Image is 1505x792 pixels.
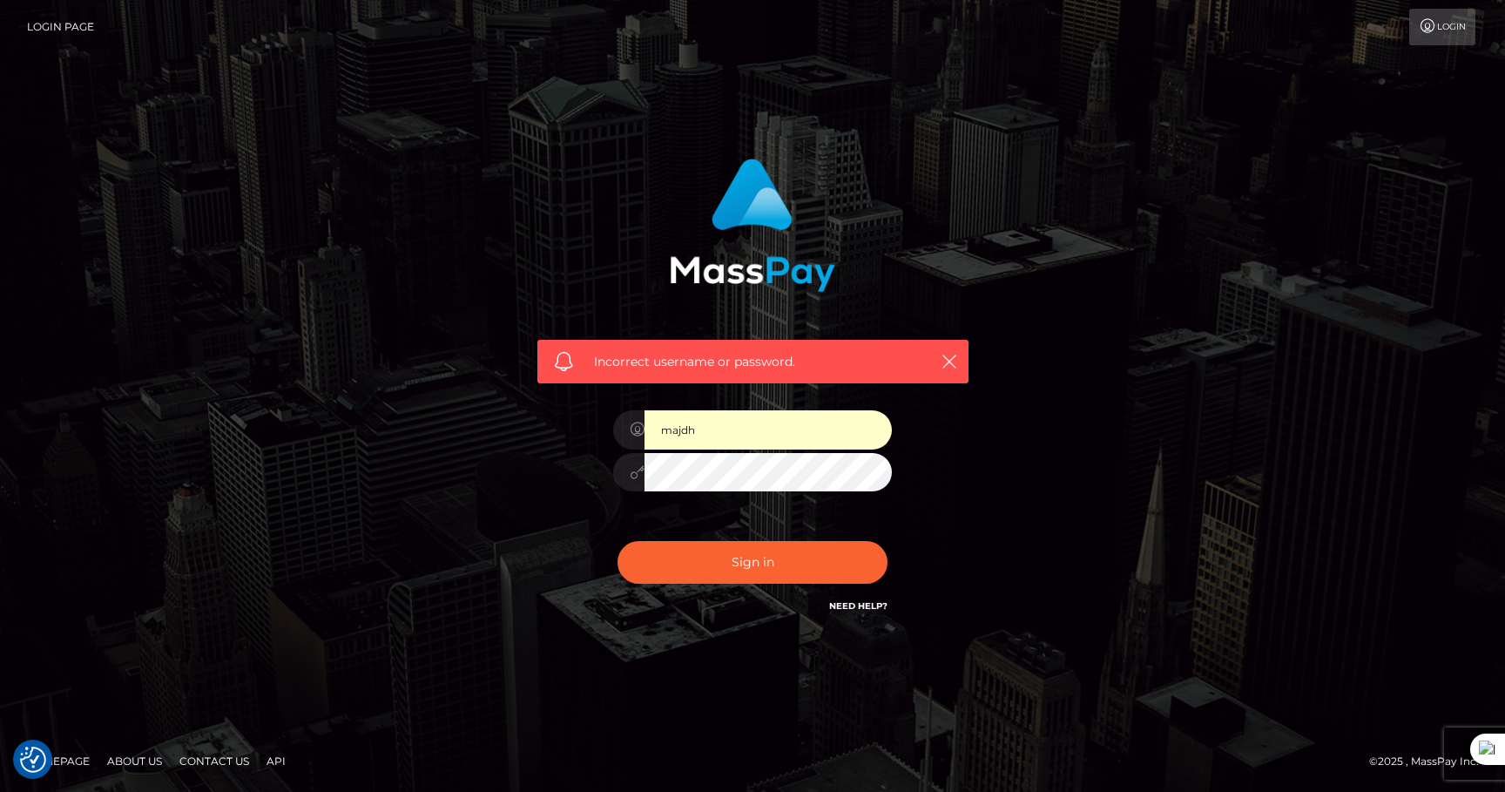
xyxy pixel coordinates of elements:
[618,541,887,584] button: Sign in
[20,747,46,773] img: Revisit consent button
[260,748,293,775] a: API
[172,748,256,775] a: Contact Us
[1409,9,1475,45] a: Login
[670,159,835,292] img: MassPay Login
[19,748,97,775] a: Homepage
[27,9,94,45] a: Login Page
[829,600,887,612] a: Need Help?
[1369,752,1492,771] div: © 2025 , MassPay Inc.
[100,748,169,775] a: About Us
[594,353,912,371] span: Incorrect username or password.
[645,410,892,450] input: Username...
[20,747,46,773] button: Consent Preferences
